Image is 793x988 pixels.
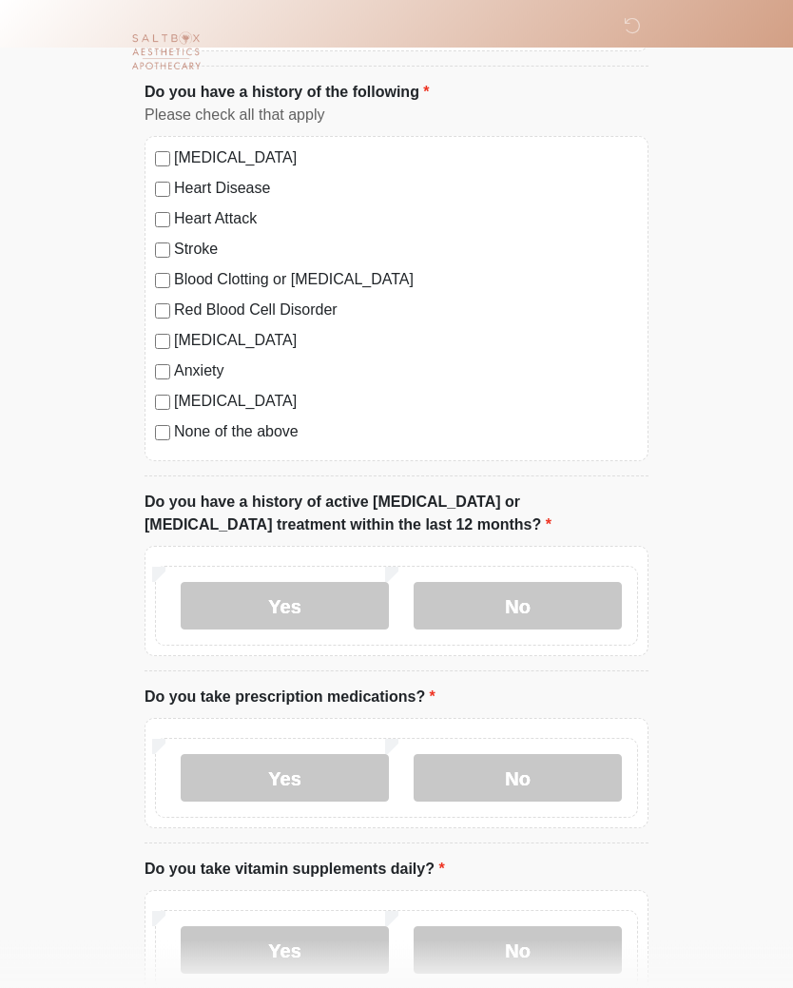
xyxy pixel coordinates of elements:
label: No [414,927,622,975]
label: Yes [181,583,389,630]
label: [MEDICAL_DATA] [174,391,638,414]
input: Heart Attack [155,213,170,228]
label: Red Blood Cell Disorder [174,300,638,322]
label: Do you take prescription medications? [145,687,435,709]
div: Please check all that apply [145,105,648,127]
label: [MEDICAL_DATA] [174,147,638,170]
label: None of the above [174,421,638,444]
label: [MEDICAL_DATA] [174,330,638,353]
label: Blood Clotting or [MEDICAL_DATA] [174,269,638,292]
label: Heart Disease [174,178,638,201]
label: Yes [181,927,389,975]
input: Heart Disease [155,183,170,198]
label: Anxiety [174,360,638,383]
label: No [414,583,622,630]
input: Stroke [155,243,170,259]
label: Do you take vitamin supplements daily? [145,859,445,881]
input: None of the above [155,426,170,441]
label: Yes [181,755,389,803]
img: Saltbox Aesthetics Logo [126,14,206,95]
label: Do you have a history of active [MEDICAL_DATA] or [MEDICAL_DATA] treatment within the last 12 mon... [145,492,648,537]
label: No [414,755,622,803]
input: [MEDICAL_DATA] [155,152,170,167]
label: Stroke [174,239,638,262]
input: Blood Clotting or [MEDICAL_DATA] [155,274,170,289]
input: [MEDICAL_DATA] [155,396,170,411]
input: Anxiety [155,365,170,380]
label: Heart Attack [174,208,638,231]
input: Red Blood Cell Disorder [155,304,170,320]
input: [MEDICAL_DATA] [155,335,170,350]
